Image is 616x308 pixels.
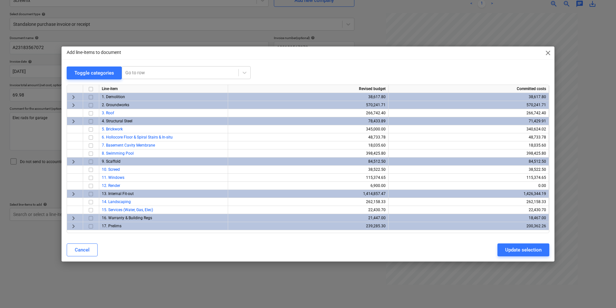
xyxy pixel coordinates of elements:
button: Toggle categories [67,67,122,79]
div: 18,035.60 [391,141,546,149]
div: 22,430.70 [231,206,386,214]
div: 1,414,857.47 [231,190,386,198]
div: 0.00 [391,182,546,190]
span: keyboard_arrow_right [70,190,77,198]
div: 21,447.00 [231,214,386,222]
div: 115,374.65 [391,174,546,182]
a: 7. Basement Cavity Membrane [102,143,155,148]
span: close [544,49,552,57]
span: 9. Scaffold [102,159,120,164]
span: 1. Demolition [102,95,125,99]
div: Cancel [75,246,90,254]
a: 5. Brickwork [102,127,123,131]
div: 345,000.00 [231,125,386,133]
span: 17. Prelims [102,224,121,228]
div: 18,467.00 [391,214,546,222]
div: 84,512.50 [391,158,546,166]
span: 2. Groundworks [102,103,129,107]
div: 71,429.91 [391,117,546,125]
div: 398,425.80 [391,149,546,158]
div: 6,900.00 [231,182,386,190]
p: Add line-items to document [67,49,121,56]
div: 48,733.78 [231,133,386,141]
a: 10. Screed [102,167,120,172]
span: 16. Warranty & Building Regs [102,216,152,220]
div: 239,285.30 [231,222,386,230]
span: 4. Structural Steel [102,119,132,123]
a: 6. Hollocore Floor & Spiral Stairs & In-situ [102,135,173,139]
div: 570,241.71 [231,101,386,109]
div: 38,617.80 [391,93,546,101]
div: Committed costs [389,85,549,93]
div: Revised budget [228,85,389,93]
a: 11. Windows [102,175,124,180]
div: Update selection [505,246,542,254]
div: 48,733.78 [391,133,546,141]
div: 262,158.33 [231,198,386,206]
div: 262,158.33 [391,198,546,206]
div: 266,742.40 [231,109,386,117]
span: 13. Internal Fit-out [102,191,134,196]
span: keyboard_arrow_right [70,93,77,101]
a: 14. Landscaping [102,200,131,204]
div: 38,617.80 [231,93,386,101]
a: 12. Render [102,183,120,188]
div: 115,374.65 [231,174,386,182]
button: Update selection [497,243,549,256]
iframe: Chat Widget [584,277,616,308]
span: keyboard_arrow_right [70,214,77,222]
div: 78,433.89 [231,117,386,125]
div: 38,522.50 [231,166,386,174]
span: keyboard_arrow_right [70,222,77,230]
div: 340,624.02 [391,125,546,133]
div: 200,362.26 [391,222,546,230]
div: Toggle categories [74,69,114,77]
div: 84,512.50 [231,158,386,166]
div: Line-item [99,85,228,93]
div: 18,035.60 [231,141,386,149]
div: 266,742.40 [391,109,546,117]
span: keyboard_arrow_right [70,158,77,166]
button: Cancel [67,243,98,256]
span: keyboard_arrow_right [70,101,77,109]
a: 3. Roof [102,111,114,115]
div: 1,426,344.19 [391,190,546,198]
div: 22,430.70 [391,206,546,214]
a: 15. Services (Water, Gas, Elec) [102,208,153,212]
span: keyboard_arrow_right [70,118,77,125]
div: 398,425.80 [231,149,386,158]
a: 8. Swimming Pool [102,151,134,156]
div: 570,241.71 [391,101,546,109]
div: 38,522.50 [391,166,546,174]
